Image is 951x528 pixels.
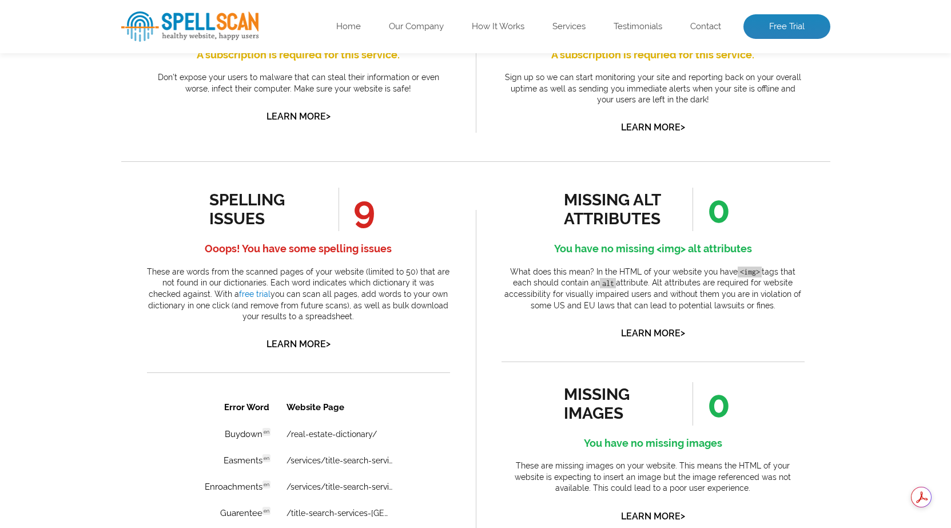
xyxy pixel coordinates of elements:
[693,188,730,231] span: 0
[336,21,361,33] a: Home
[502,434,805,452] h4: You have no missing images
[681,119,685,135] span: >
[147,72,450,94] p: Don’t expose your users to malware that can steal their information or even worse, infect their c...
[621,328,685,339] a: Learn More>
[140,63,245,72] a: /services/title-search-services/
[105,122,198,142] a: Get Free Trial
[146,325,156,338] a: 1
[266,339,331,350] a: Learn More>
[140,89,245,98] a: /services/title-search-services/
[738,267,762,277] code: <img>
[472,21,524,33] a: How It Works
[116,61,124,69] span: en
[6,184,297,195] span: Want to view
[147,267,450,323] p: These are words from the scanned pages of your website (limited to 50) that are not found in our ...
[552,21,586,33] a: Services
[339,188,375,231] span: 9
[621,122,685,133] a: Learn More>
[266,111,331,122] a: Learn More>
[326,336,331,352] span: >
[116,88,124,96] span: en
[209,190,313,228] div: spelling issues
[681,508,685,524] span: >
[389,21,444,33] a: Our Company
[693,382,730,426] span: 0
[30,81,130,106] td: Enroachments
[239,289,270,299] a: free trial
[690,21,721,33] a: Contact
[140,116,245,125] a: /title-search-services-[GEOGRAPHIC_DATA]/
[743,14,830,39] a: Free Trial
[147,240,450,258] h4: Ooops! You have some spelling issues
[30,1,130,27] th: Error Word
[564,190,667,228] div: missing alt attributes
[614,21,662,33] a: Testimonials
[502,72,805,106] p: Sign up so we can start monitoring your site and reporting back on your overall uptime as well as...
[681,325,685,341] span: >
[116,114,124,122] span: en
[30,108,130,133] td: Guarentee
[100,228,204,252] a: Get Free Trial
[621,511,685,522] a: Learn More>
[502,240,805,258] h4: You have no missing <img> alt attributes
[30,29,130,54] td: Buydown
[6,89,297,97] span: Want to view
[326,108,331,124] span: >
[132,1,273,27] th: Website Page
[147,46,450,64] h4: A subscription is required for this service.
[502,267,805,311] p: What does this mean? In the HTML of your website you have tags that each should contain an attrib...
[502,460,805,494] p: These are missing images on your website. This means the HTML of your website is expecting to ins...
[1,1,113,27] th: Broken Link
[564,385,667,423] div: missing images
[121,11,258,42] img: spellScan
[6,89,297,111] h3: All Results?
[600,278,616,289] code: alt
[140,37,230,46] a: /real-estate-dictionary/
[114,1,242,27] th: Website Page
[30,55,130,80] td: Easments
[502,46,805,64] h4: A subscription is requried for this service.
[146,164,156,177] a: 1
[6,184,297,216] h3: All Results?
[116,35,124,43] span: en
